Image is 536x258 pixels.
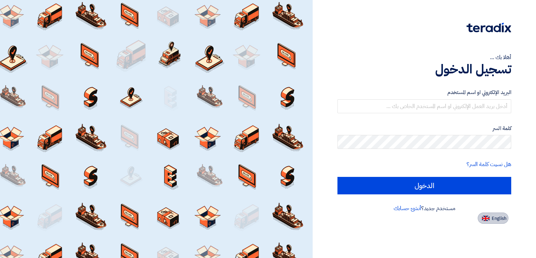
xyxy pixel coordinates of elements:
div: أهلا بك ... [337,53,511,62]
img: Teradix logo [467,23,511,33]
h1: تسجيل الدخول [337,62,511,77]
img: en-US.png [482,216,490,221]
a: هل نسيت كلمة السر؟ [467,160,511,169]
label: كلمة السر [337,124,511,132]
div: مستخدم جديد؟ [337,204,511,213]
input: الدخول [337,177,511,194]
label: البريد الإلكتروني او اسم المستخدم [337,88,511,96]
a: أنشئ حسابك [394,204,421,213]
span: English [492,216,506,221]
button: English [478,213,508,224]
input: أدخل بريد العمل الإلكتروني او اسم المستخدم الخاص بك ... [337,99,511,113]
